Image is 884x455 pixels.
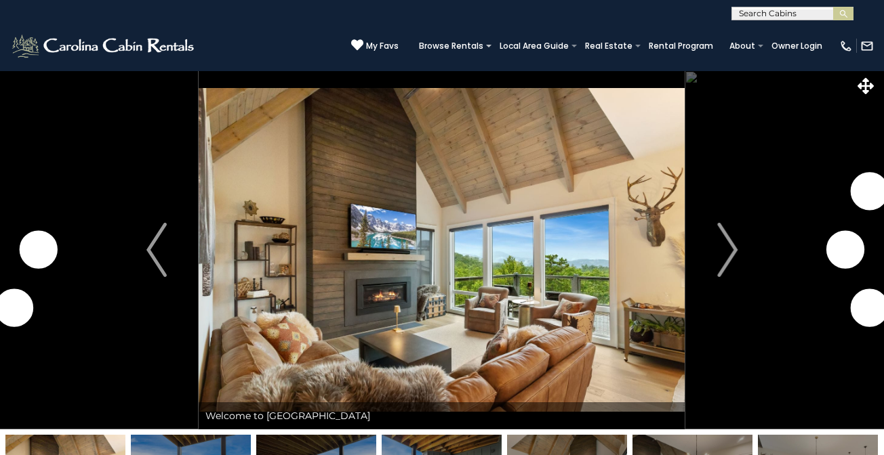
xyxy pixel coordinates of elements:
[642,37,720,56] a: Rental Program
[351,39,399,53] a: My Favs
[199,402,685,429] div: Welcome to [GEOGRAPHIC_DATA]
[578,37,639,56] a: Real Estate
[10,32,198,60] img: White-1-2.png
[723,37,762,56] a: About
[839,39,853,53] img: phone-regular-white.png
[493,37,576,56] a: Local Area Guide
[717,223,738,277] img: arrow
[146,223,167,277] img: arrow
[860,39,874,53] img: mail-regular-white.png
[114,70,199,429] button: Previous
[685,70,770,429] button: Next
[366,40,399,52] span: My Favs
[412,37,490,56] a: Browse Rentals
[765,37,829,56] a: Owner Login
